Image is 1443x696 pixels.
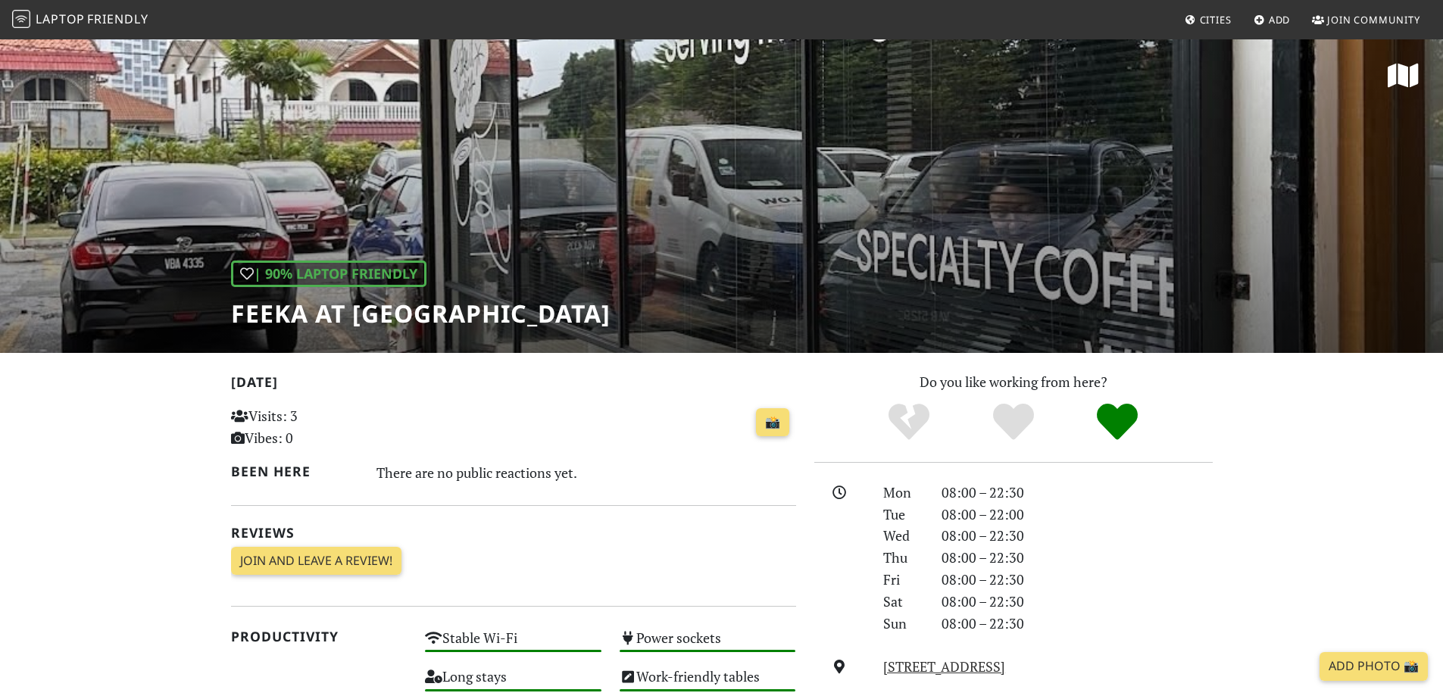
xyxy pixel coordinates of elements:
a: [STREET_ADDRESS] [883,657,1005,676]
div: 08:00 – 22:30 [932,613,1222,635]
div: Tue [874,504,932,526]
div: 08:00 – 22:30 [932,525,1222,547]
div: There are no public reactions yet. [376,460,796,485]
div: Mon [874,482,932,504]
span: Friendly [87,11,148,27]
span: Laptop [36,11,85,27]
div: Wed [874,525,932,547]
div: Definitely! [1065,401,1170,443]
a: 📸 [756,408,789,437]
div: Sun [874,613,932,635]
h2: Been here [231,463,359,479]
div: Yes [961,401,1066,443]
div: 08:00 – 22:30 [932,569,1222,591]
p: Visits: 3 Vibes: 0 [231,405,408,449]
div: No [857,401,961,443]
div: Power sockets [611,626,805,664]
a: Add [1248,6,1297,33]
h1: FEEKA at [GEOGRAPHIC_DATA] [231,299,611,328]
span: Add [1269,13,1291,27]
div: | 90% Laptop Friendly [231,261,426,287]
a: Join Community [1306,6,1426,33]
img: LaptopFriendly [12,10,30,28]
div: Stable Wi-Fi [416,626,611,664]
h2: Productivity [231,629,408,645]
a: Join and leave a review! [231,547,401,576]
a: LaptopFriendly LaptopFriendly [12,7,148,33]
h2: Reviews [231,525,796,541]
div: Fri [874,569,932,591]
div: 08:00 – 22:30 [932,482,1222,504]
h2: [DATE] [231,374,796,396]
p: Do you like working from here? [814,371,1213,393]
div: Sat [874,591,932,613]
a: Cities [1179,6,1238,33]
div: Thu [874,547,932,569]
div: 08:00 – 22:30 [932,547,1222,569]
span: Cities [1200,13,1232,27]
span: Join Community [1327,13,1420,27]
div: 08:00 – 22:00 [932,504,1222,526]
a: Add Photo 📸 [1320,652,1428,681]
div: 08:00 – 22:30 [932,591,1222,613]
